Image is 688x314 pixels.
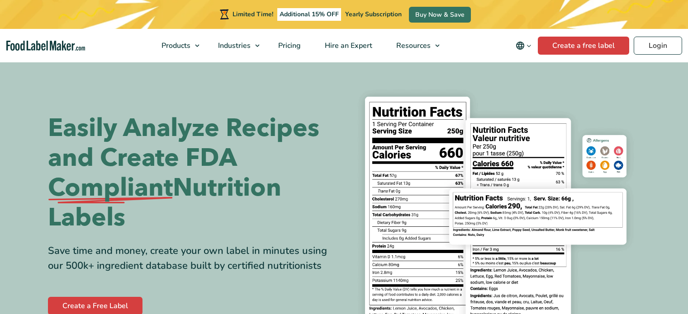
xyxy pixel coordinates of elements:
[206,29,264,62] a: Industries
[384,29,444,62] a: Resources
[266,29,311,62] a: Pricing
[509,37,538,55] button: Change language
[409,7,471,23] a: Buy Now & Save
[6,41,85,51] a: Food Label Maker homepage
[48,244,337,273] div: Save time and money, create your own label in minutes using our 500k+ ingredient database built b...
[150,29,204,62] a: Products
[277,8,341,21] span: Additional 15% OFF
[322,41,373,51] span: Hire an Expert
[232,10,273,19] span: Limited Time!
[275,41,302,51] span: Pricing
[48,113,337,233] h1: Easily Analyze Recipes and Create FDA Nutrition Labels
[394,41,432,51] span: Resources
[538,37,629,55] a: Create a free label
[345,10,402,19] span: Yearly Subscription
[215,41,251,51] span: Industries
[634,37,682,55] a: Login
[313,29,382,62] a: Hire an Expert
[159,41,191,51] span: Products
[48,173,173,203] span: Compliant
